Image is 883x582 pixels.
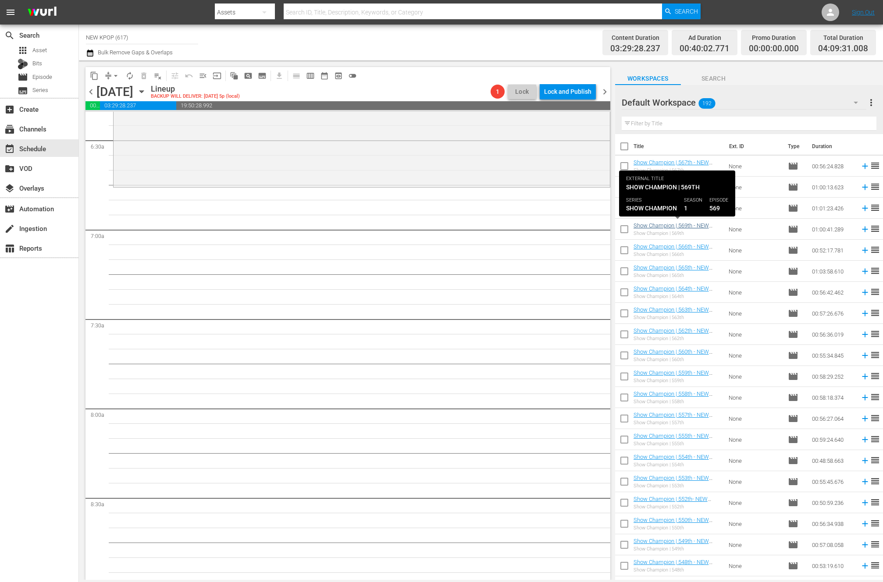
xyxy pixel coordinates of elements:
[224,67,241,84] span: Refresh All Search Blocks
[4,243,15,254] span: Reports
[634,306,717,319] a: Show Champion | 563th - NEW [DOMAIN_NAME] - SSTV - 202508
[634,441,722,447] div: Show Champion | 555th
[255,69,269,83] span: Create Series Block
[85,101,100,110] span: 00:40:02.771
[153,71,162,80] span: playlist_remove_outlined
[725,366,784,387] td: None
[870,476,880,486] span: reorder
[104,71,113,80] span: compress
[725,492,784,513] td: None
[101,69,123,83] span: Remove Gaps & Overlaps
[788,497,798,508] span: Episode
[725,303,784,324] td: None
[634,201,717,214] a: Show Champion | 568th - NEW [DOMAIN_NAME] - SSTV - 202509
[870,434,880,444] span: reorder
[788,182,798,192] span: Episode
[634,496,717,509] a: Show Champion | 552th- NEW [DOMAIN_NAME] - SSTV - 202504
[724,134,782,159] th: Ext. ID
[4,30,15,41] span: Search
[808,534,857,555] td: 00:57:08.058
[544,84,591,99] div: Lock and Publish
[870,224,880,234] span: reorder
[860,182,870,192] svg: Add to Schedule
[725,555,784,576] td: None
[4,224,15,234] span: Ingestion
[818,32,868,44] div: Total Duration
[4,163,15,174] span: VOD
[4,104,15,115] span: Create
[241,69,255,83] span: Create Search Block
[634,336,722,341] div: Show Champion | 562th
[634,433,717,446] a: Show Champion | 555th - NEW [DOMAIN_NAME] - SSTV - 202505
[18,85,28,96] span: Series
[870,455,880,465] span: reorder
[634,209,722,215] div: Show Champion | 568th
[808,450,857,471] td: 00:48:58.663
[4,204,15,214] span: Automation
[870,350,880,360] span: reorder
[610,44,660,54] span: 03:29:28.237
[788,455,798,466] span: Episode
[725,534,784,555] td: None
[725,513,784,534] td: None
[199,71,207,80] span: menu_open
[725,282,784,303] td: None
[634,475,717,488] a: Show Champion | 553th - NEW [DOMAIN_NAME] - SSTV - 202505
[788,413,798,424] span: Episode
[783,134,807,159] th: Type
[345,69,360,83] span: 24 hours Lineup View is OFF
[165,67,182,84] span: Customize Events
[634,285,717,298] a: Show Champion | 564th - NEW [DOMAIN_NAME] - SSTV - 202508
[634,420,722,426] div: Show Champion | 557th
[860,351,870,360] svg: Add to Schedule
[96,49,173,56] span: Bulk Remove Gaps & Overlaps
[818,44,868,54] span: 04:09:31.008
[808,198,857,219] td: 01:01:23.426
[788,308,798,319] span: Episode
[860,266,870,276] svg: Add to Schedule
[860,435,870,444] svg: Add to Schedule
[85,86,96,97] span: chevron_left
[634,294,722,299] div: Show Champion | 564th
[634,462,722,468] div: Show Champion | 554th
[111,71,120,80] span: arrow_drop_down
[634,348,717,362] a: Show Champion | 560th - NEW [DOMAIN_NAME] - SSTV - 202507
[151,69,165,83] span: Clear Lineup
[725,177,784,198] td: None
[634,546,722,552] div: Show Champion | 549th
[18,72,28,82] span: Episode
[725,324,784,345] td: None
[749,32,799,44] div: Promo Duration
[675,4,698,19] span: Search
[870,287,880,297] span: reorder
[860,287,870,297] svg: Add to Schedule
[320,71,329,80] span: date_range_outlined
[634,180,717,193] a: Show Champion | 570th - NEW [DOMAIN_NAME] - SSTV - 202509
[182,69,196,83] span: Revert to Primary Episode
[634,369,717,383] a: Show Champion | 559th - NEW [DOMAIN_NAME] - SSTV - 202506
[870,245,880,255] span: reorder
[870,371,880,381] span: reorder
[808,303,857,324] td: 00:57:26.676
[610,32,660,44] div: Content Duration
[860,540,870,550] svg: Add to Schedule
[807,134,859,159] th: Duration
[808,156,857,177] td: 00:56:24.828
[808,492,857,513] td: 00:50:59.236
[4,183,15,194] span: Overlays
[808,387,857,408] td: 00:58:18.374
[860,330,870,339] svg: Add to Schedule
[634,357,722,362] div: Show Champion | 560th
[286,67,303,84] span: Day Calendar View
[5,7,16,18] span: menu
[870,308,880,318] span: reorder
[788,287,798,298] span: Episode
[725,450,784,471] td: None
[634,327,717,341] a: Show Champion | 562th - NEW [DOMAIN_NAME] - SSTV - 202508
[788,203,798,213] span: Episode
[32,73,52,82] span: Episode
[870,329,880,339] span: reorder
[808,282,857,303] td: 00:56:42.462
[634,222,717,235] a: Show Champion | 569th - NEW [DOMAIN_NAME] - SSTV - 202509
[725,240,784,261] td: None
